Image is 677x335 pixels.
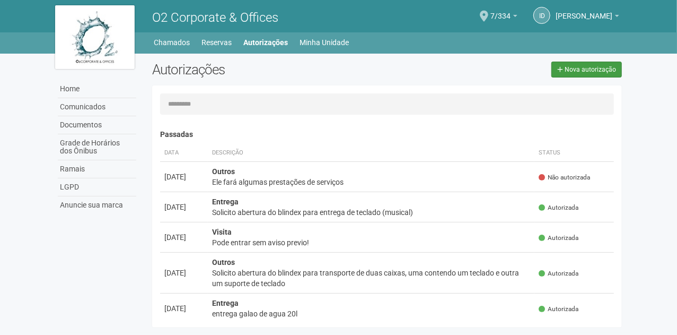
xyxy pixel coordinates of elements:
strong: Visita [212,228,232,236]
a: Autorizações [244,35,288,50]
th: Descrição [208,144,535,162]
div: [DATE] [164,303,204,314]
strong: Entrega [212,197,239,206]
strong: Outros [212,167,235,176]
span: Autorizada [539,269,578,278]
span: 7/334 [490,2,511,20]
div: Ele fará algumas prestações de serviços [212,177,531,187]
a: ID [533,7,550,24]
span: Autorizada [539,203,578,212]
a: Documentos [58,116,136,134]
strong: Entrega [212,299,239,307]
a: Anuncie sua marca [58,196,136,214]
span: Igor Duarte Lordello [556,2,612,20]
strong: Outros [212,258,235,267]
span: Autorizada [539,305,578,314]
span: Autorizada [539,234,578,243]
div: Solicito abertura do blindex para entrega de teclado (musical) [212,207,531,218]
a: Comunicados [58,98,136,116]
div: [DATE] [164,268,204,278]
span: Nova autorização [565,66,616,73]
div: entrega galao de agua 20l [212,308,531,319]
span: O2 Corporate & Offices [152,10,278,25]
a: [PERSON_NAME] [556,13,619,22]
a: Nova autorização [551,62,622,78]
a: Ramais [58,160,136,178]
th: Status [534,144,614,162]
h2: Autorizações [152,62,379,78]
a: Minha Unidade [300,35,349,50]
a: Reservas [202,35,232,50]
a: Chamados [154,35,190,50]
a: Grade de Horários dos Ônibus [58,134,136,160]
div: Solicito abertura do blindex para transporte de duas caixas, uma contendo um teclado e outra um s... [212,268,531,289]
img: logo.jpg [55,5,135,69]
div: [DATE] [164,202,204,212]
th: Data [160,144,208,162]
div: [DATE] [164,171,204,182]
div: [DATE] [164,232,204,243]
div: Pode entrar sem aviso previo! [212,237,531,248]
a: LGPD [58,178,136,196]
span: Não autorizada [539,173,590,182]
a: 7/334 [490,13,517,22]
h4: Passadas [160,131,614,139]
a: Home [58,80,136,98]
